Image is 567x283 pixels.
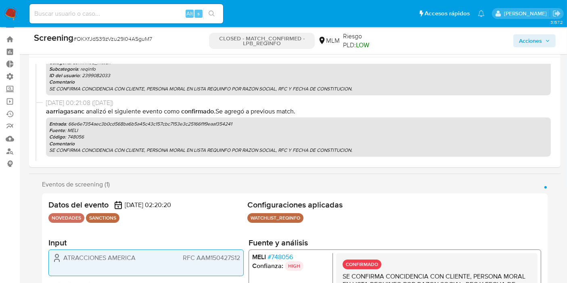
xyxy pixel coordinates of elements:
[86,107,180,116] span: Analizó el siguiente evento como
[49,66,548,72] p: : reqinfo
[49,72,80,79] b: ID del usuario
[46,107,551,116] p: . Se agregó a previous match .
[478,10,485,17] a: Notificaciones
[49,133,65,140] b: Código
[46,160,551,169] span: [DATE] 00:12:15 ([DATE])
[49,140,75,147] b: Comentario
[318,36,340,45] div: MLM
[552,9,561,18] a: Salir
[181,107,214,116] b: Confirmado
[504,10,550,17] p: igor.oliveirabrito@mercadolibre.com
[34,31,73,44] b: Screening
[519,34,542,47] span: Acciones
[203,8,220,19] button: search-icon
[49,127,548,134] p: : MELI
[49,78,75,86] b: Comentario
[550,19,563,25] span: 3.157.2
[29,8,223,19] input: Buscar usuario o caso...
[49,147,548,153] p: SE CONFIRMA CONCIDENCIA CON CLIENTE, PERSONA MORAL EN LISTA REQUINFO POR RAZON SOCIAL, RFC Y FECH...
[49,86,548,92] p: SE CONFIRMA CONCIDENCIA CON CLIENTE, PERSONA MORAL EN LISTA REQUINFO POR RAZON SOCIAL, RFC Y FECH...
[46,99,551,107] span: [DATE] 00:21:08 ([DATE])
[49,65,78,73] b: Subcategoría
[343,32,381,49] span: Riesgo PLD:
[49,134,548,140] p: : 748056
[46,107,84,116] b: aarriagasanc
[49,120,66,128] b: Entrada
[49,127,65,134] b: Fuente
[186,10,193,17] span: Alt
[197,10,200,17] span: s
[49,72,548,79] p: : 2399082033
[49,121,548,127] p: : 66e6e7354aec3b0cd568ba6b5a45c43c157cbc7153e3c25166f1f9eaaf354241
[209,33,315,49] p: CLOSED - MATCH_CONFIRMED - LPB_REQINFO
[73,35,152,43] span: # OKXfJdS39zVzu29l04ASguM7
[513,34,556,47] button: Acciones
[356,40,369,50] span: LOW
[425,9,470,18] span: Accesos rápidos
